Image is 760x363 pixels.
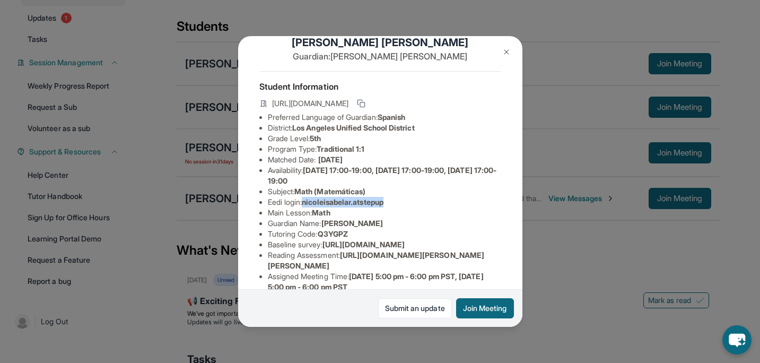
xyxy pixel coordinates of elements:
span: nicoleisabelar.atstepup [302,197,383,206]
li: Program Type: [268,144,501,154]
span: Q3YGPZ [318,229,348,238]
li: Baseline survey : [268,239,501,250]
li: Assigned Meeting Time : [268,271,501,292]
span: 5th [310,134,321,143]
button: Copy link [355,97,368,110]
li: Subject : [268,186,501,197]
li: Matched Date: [268,154,501,165]
li: Guardian Name : [268,218,501,229]
span: [DATE] 17:00-19:00, [DATE] 17:00-19:00, [DATE] 17:00-19:00 [268,166,497,185]
li: Grade Level: [268,133,501,144]
a: Submit an update [378,298,452,318]
li: Availability: [268,165,501,186]
button: Join Meeting [456,298,514,318]
span: [PERSON_NAME] [321,219,383,228]
span: [URL][DOMAIN_NAME] [322,240,405,249]
span: Spanish [378,113,406,122]
li: Reading Assessment : [268,250,501,271]
li: Main Lesson : [268,208,501,218]
span: [URL][DOMAIN_NAME][PERSON_NAME][PERSON_NAME] [268,250,485,270]
li: Tutoring Code : [268,229,501,239]
img: Close Icon [502,48,511,56]
span: Math [312,208,330,217]
span: Traditional 1:1 [317,144,364,153]
span: Math (Matemáticas) [294,187,365,196]
li: Eedi login : [268,197,501,208]
li: District: [268,123,501,133]
span: [DATE] 5:00 pm - 6:00 pm PST, [DATE] 5:00 pm - 6:00 pm PST [268,272,484,291]
span: [URL][DOMAIN_NAME] [272,98,348,109]
span: [DATE] [318,155,343,164]
h4: Student Information [259,80,501,93]
h1: [PERSON_NAME] [PERSON_NAME] [259,35,501,50]
span: Los Angeles Unified School District [292,123,414,132]
button: chat-button [722,325,752,355]
p: Guardian: [PERSON_NAME] [PERSON_NAME] [259,50,501,63]
li: Preferred Language of Guardian: [268,112,501,123]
